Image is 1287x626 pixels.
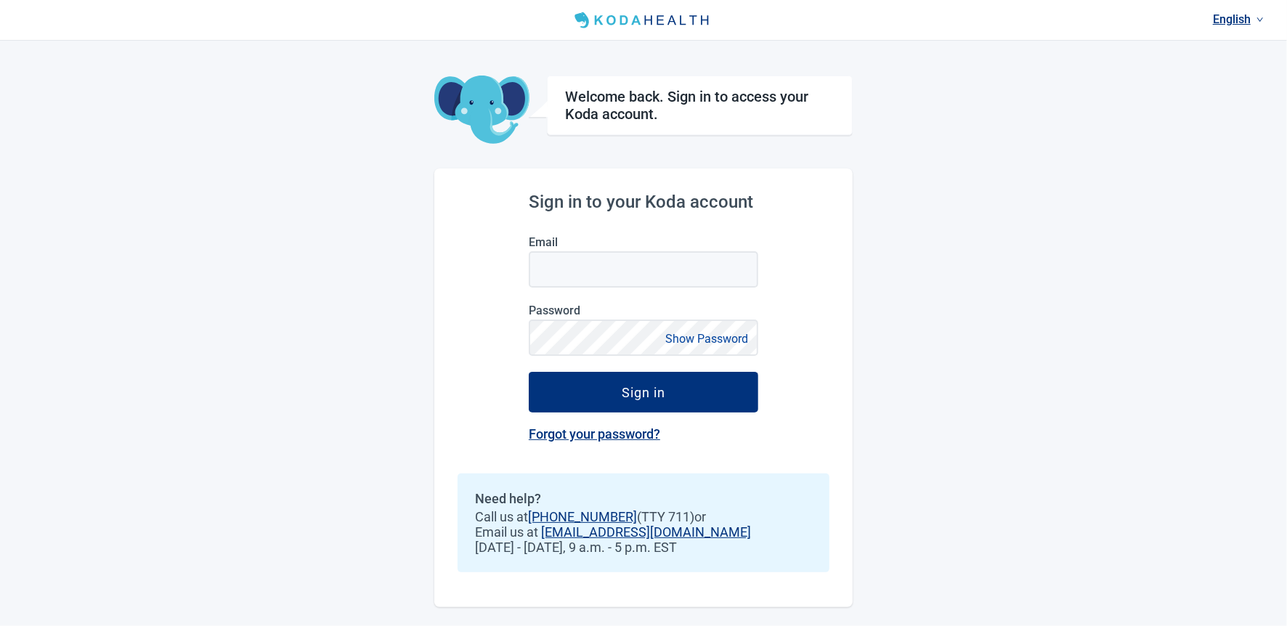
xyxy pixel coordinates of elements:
label: Password [529,304,758,317]
h2: Need help? [475,491,812,506]
span: down [1256,16,1264,23]
h2: Sign in to your Koda account [529,192,758,212]
button: Sign in [529,372,758,412]
span: [DATE] - [DATE], 9 a.m. - 5 p.m. EST [475,540,812,555]
a: Forgot your password? [529,426,660,442]
main: Main content [434,41,853,607]
img: Koda Health [569,9,718,32]
img: Koda Elephant [434,76,529,145]
button: Show Password [661,329,752,349]
a: [EMAIL_ADDRESS][DOMAIN_NAME] [541,524,751,540]
a: Current language: English [1207,7,1270,31]
h1: Welcome back. Sign in to access your Koda account. [565,88,835,123]
a: [PHONE_NUMBER] [528,509,637,524]
span: Email us at [475,524,812,540]
label: Email [529,235,758,249]
div: Sign in [622,385,665,399]
span: Call us at (TTY 711) or [475,509,812,524]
